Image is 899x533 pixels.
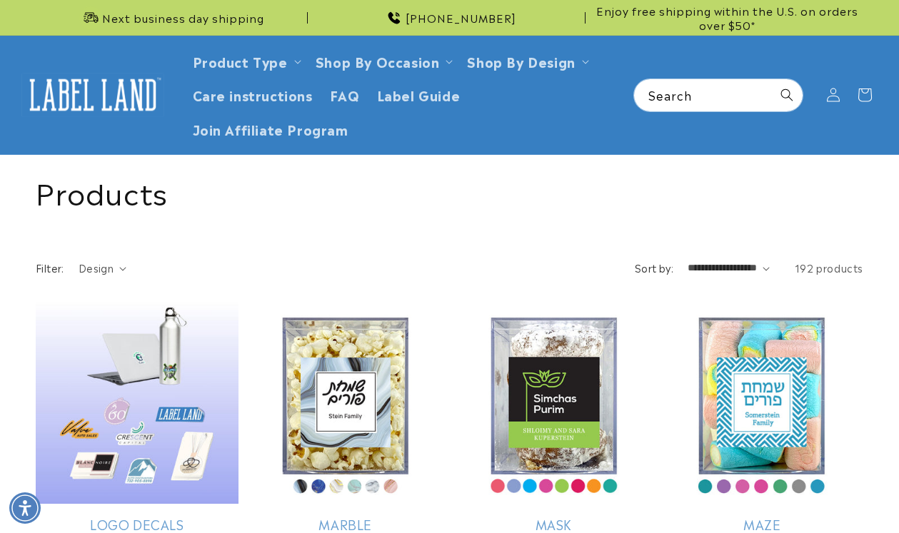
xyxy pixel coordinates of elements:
[21,73,164,117] img: Label Land
[36,173,863,210] h1: Products
[635,260,673,275] label: Sort by:
[193,86,313,103] span: Care instructions
[9,492,41,524] div: Accessibility Menu
[193,121,348,137] span: Join Affiliate Program
[79,260,126,275] summary: Design (0 selected)
[599,466,885,519] iframe: Gorgias Floating Chat
[36,516,238,532] a: Logo Decals
[79,260,114,275] span: Design
[184,78,321,111] a: Care instructions
[36,260,64,275] h2: Filter:
[453,516,656,532] a: Mask
[316,53,440,69] span: Shop By Occasion
[193,51,288,71] a: Product Type
[771,79,803,111] button: Search
[458,44,594,78] summary: Shop By Design
[244,516,447,532] a: Marble
[330,86,360,103] span: FAQ
[661,516,863,532] a: Maze
[591,4,863,31] span: Enjoy free shipping within the U.S. on orders over $50*
[467,51,575,71] a: Shop By Design
[377,86,461,103] span: Label Guide
[184,44,307,78] summary: Product Type
[16,67,170,122] a: Label Land
[406,11,516,25] span: [PHONE_NUMBER]
[184,112,357,146] a: Join Affiliate Program
[321,78,368,111] a: FAQ
[102,11,264,25] span: Next business day shipping
[795,260,863,275] span: 192 products
[307,44,459,78] summary: Shop By Occasion
[368,78,469,111] a: Label Guide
